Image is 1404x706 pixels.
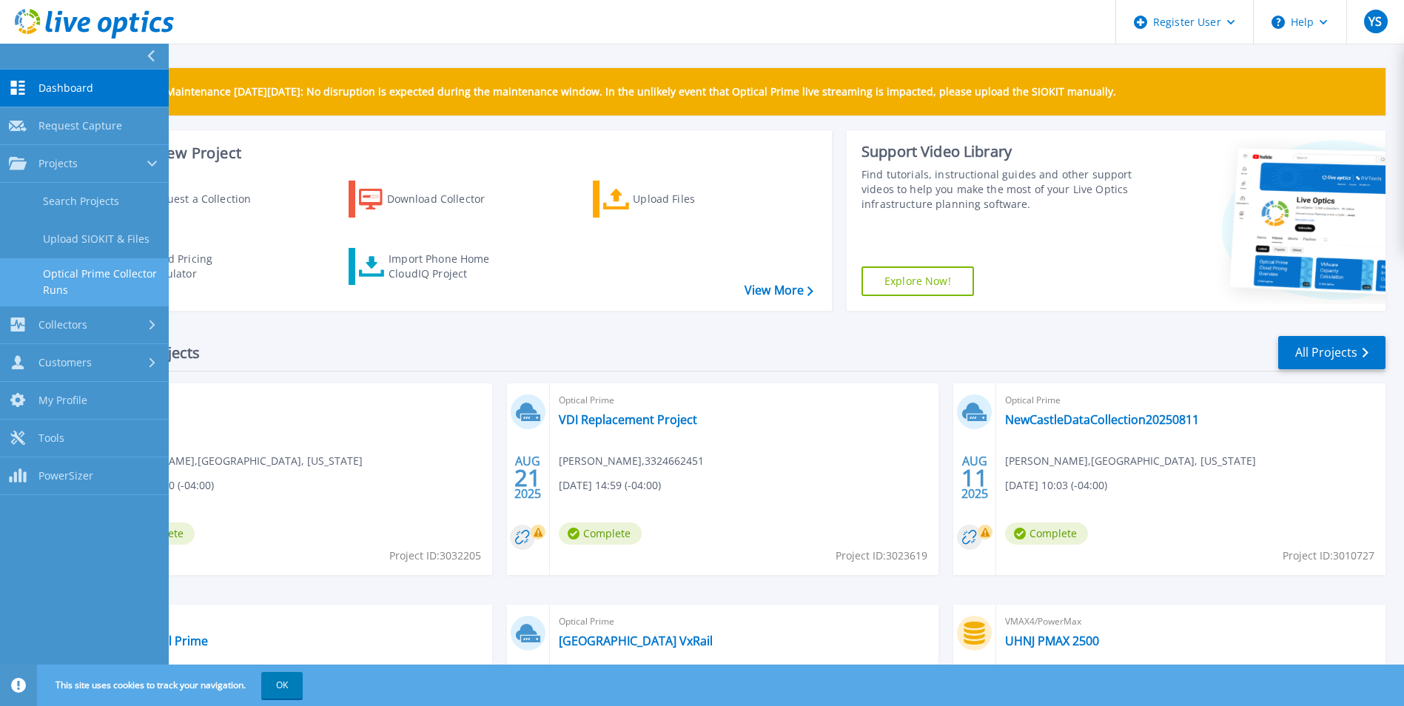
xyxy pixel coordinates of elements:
[112,613,483,630] span: Optical Prime
[1005,392,1377,409] span: Optical Prime
[1005,633,1099,648] a: UHNJ PMAX 2500
[593,181,758,218] a: Upload Files
[1005,613,1377,630] span: VMAX4/PowerMax
[633,184,751,214] div: Upload Files
[1005,453,1256,469] span: [PERSON_NAME] , [GEOGRAPHIC_DATA], [US_STATE]
[1005,477,1107,494] span: [DATE] 10:03 (-04:00)
[110,86,1116,98] p: Scheduled Maintenance [DATE][DATE]: No disruption is expected during the maintenance window. In t...
[559,392,930,409] span: Optical Prime
[1005,522,1088,545] span: Complete
[105,181,270,218] a: Request a Collection
[559,477,661,494] span: [DATE] 14:59 (-04:00)
[559,412,697,427] a: VDI Replacement Project
[147,184,266,214] div: Request a Collection
[389,548,481,564] span: Project ID: 3032205
[559,613,930,630] span: Optical Prime
[961,451,989,505] div: AUG 2025
[38,318,87,332] span: Collectors
[145,252,263,281] div: Cloud Pricing Calculator
[1005,412,1199,427] a: NewCastleDataCollection20250811
[105,145,813,161] h3: Start a New Project
[38,431,64,445] span: Tools
[38,356,92,369] span: Customers
[38,394,87,407] span: My Profile
[514,451,542,505] div: AUG 2025
[38,157,78,170] span: Projects
[861,266,974,296] a: Explore Now!
[861,167,1136,212] div: Find tutorials, instructional guides and other support videos to help you make the most of your L...
[559,633,713,648] a: [GEOGRAPHIC_DATA] VxRail
[836,548,927,564] span: Project ID: 3023619
[38,119,122,132] span: Request Capture
[38,469,93,483] span: PowerSizer
[105,248,270,285] a: Cloud Pricing Calculator
[389,252,504,281] div: Import Phone Home CloudIQ Project
[1278,336,1385,369] a: All Projects
[261,672,303,699] button: OK
[112,453,363,469] span: [PERSON_NAME] , [GEOGRAPHIC_DATA], [US_STATE]
[961,471,988,484] span: 11
[559,522,642,545] span: Complete
[1368,16,1382,27] span: YS
[41,672,303,699] span: This site uses cookies to track your navigation.
[861,142,1136,161] div: Support Video Library
[745,283,813,297] a: View More
[559,453,704,469] span: [PERSON_NAME] , 3324662451
[38,81,93,95] span: Dashboard
[387,184,505,214] div: Download Collector
[514,471,541,484] span: 21
[349,181,514,218] a: Download Collector
[1283,548,1374,564] span: Project ID: 3010727
[112,392,483,409] span: Optical Prime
